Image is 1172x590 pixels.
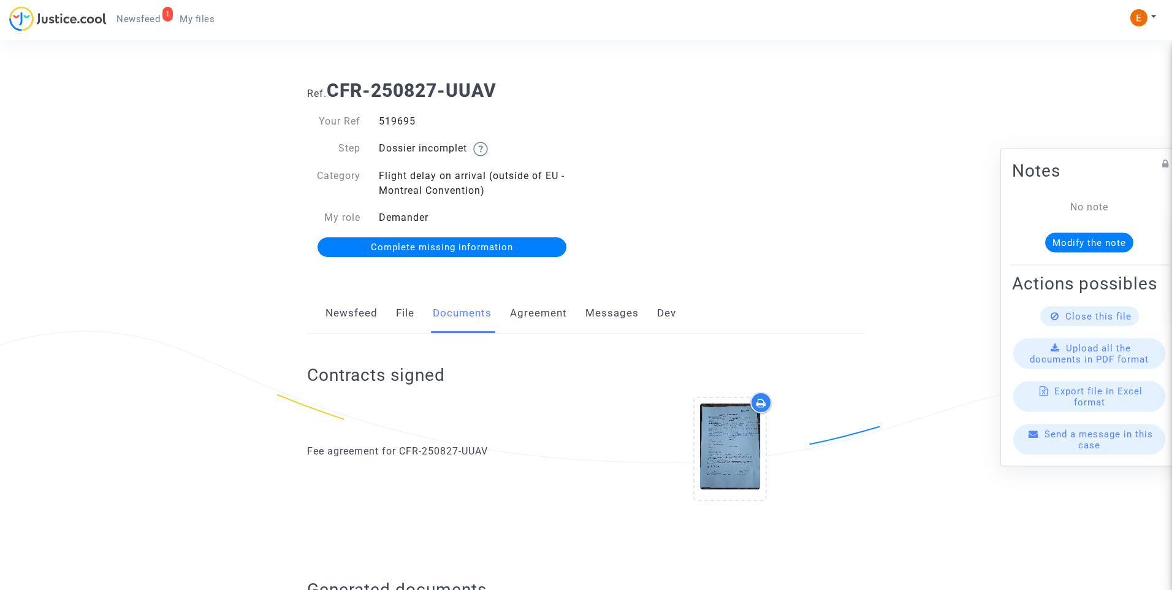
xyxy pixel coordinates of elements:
h2: Actions possibles [1012,273,1166,294]
h2: Notes [1012,160,1166,182]
span: Export file in Excel format [1054,386,1143,408]
span: Close this file [1065,311,1132,322]
div: Step [298,141,370,156]
a: My files [170,10,224,28]
button: Modify the note [1045,233,1133,253]
a: 1Newsfeed [107,10,170,28]
span: Send a message in this case [1045,429,1153,451]
b: CFR-250827-UUAV [327,80,497,101]
div: 1 [162,7,173,21]
img: help.svg [473,142,488,156]
a: Dev [657,293,676,334]
div: 519695 [370,114,586,129]
div: Demander [370,210,586,225]
div: Dossier incomplet [370,141,586,156]
img: ACg8ocIeiFvHKe4dA5oeRFd_CiCnuxWUEc1A2wYhRJE3TTWt=s96-c [1130,9,1147,26]
span: Newsfeed [116,13,160,25]
div: Your Ref [298,114,370,129]
img: jc-logo.svg [9,6,107,31]
a: Documents [433,293,492,334]
div: Fee agreement for CFR-250827-UUAV [307,444,577,459]
a: Messages [585,293,639,334]
a: Newsfeed [325,293,378,334]
span: Ref. [307,88,327,99]
h2: Contracts signed [307,364,445,386]
div: No note [1030,200,1148,215]
span: Complete missing information [371,242,513,253]
div: Flight delay on arrival (outside of EU - Montreal Convention) [370,169,586,198]
span: My files [180,13,215,25]
div: My role [298,210,370,225]
span: Upload all the documents in PDF format [1030,343,1149,365]
a: Agreement [510,293,567,334]
a: File [396,293,414,334]
div: Category [298,169,370,198]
